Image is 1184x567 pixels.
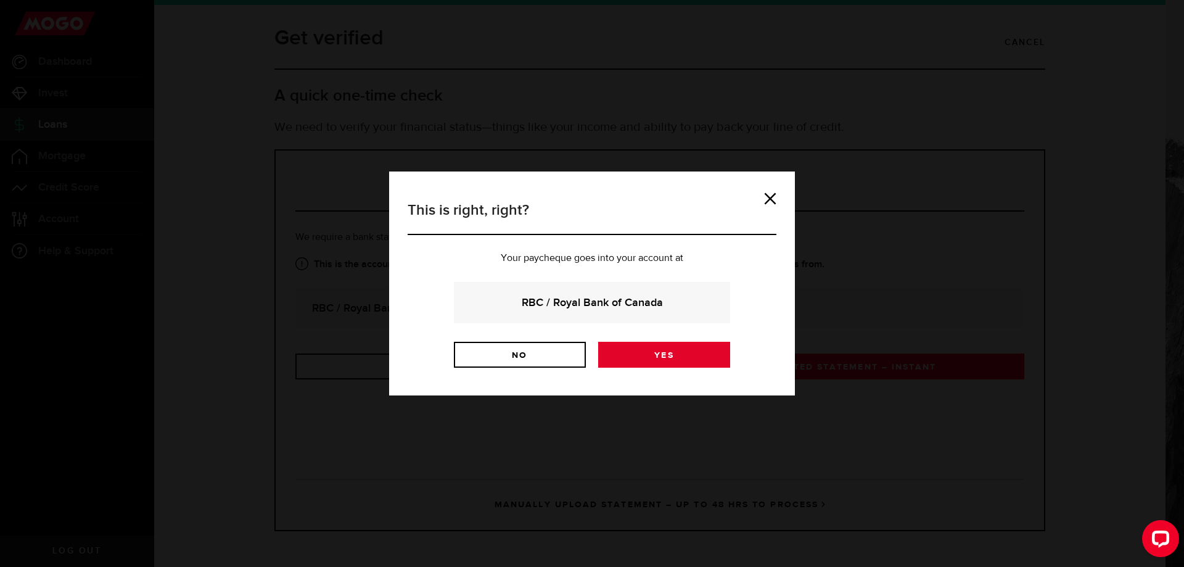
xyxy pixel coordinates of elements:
[598,342,730,368] a: Yes
[408,199,776,235] h3: This is right, right?
[1132,515,1184,567] iframe: LiveChat chat widget
[454,342,586,368] a: No
[471,294,713,311] strong: RBC / Royal Bank of Canada
[408,254,776,263] p: Your paycheque goes into your account at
